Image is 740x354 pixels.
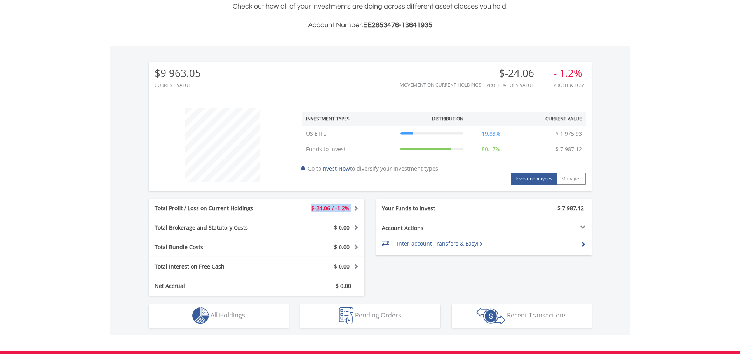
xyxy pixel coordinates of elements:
span: $ 0.00 [334,224,350,231]
div: Total Interest on Free Cash [149,263,275,270]
div: Profit & Loss [554,83,586,88]
span: $ 0.00 [334,263,350,270]
div: Profit & Loss Value [486,83,544,88]
div: Your Funds to Invest [376,204,484,212]
img: pending_instructions-wht.png [339,307,353,324]
td: 19.83% [467,126,515,141]
div: - 1.2% [554,68,586,79]
div: Total Profit / Loss on Current Holdings [149,204,275,212]
div: Net Accrual [149,282,275,290]
div: Movement on Current Holdings: [400,82,482,87]
span: EE2853476-13641935 [363,21,432,29]
th: Current Value [515,112,586,126]
span: Pending Orders [355,311,401,319]
div: Account Actions [376,224,484,232]
a: Invest Now [321,165,350,172]
div: $9 963.05 [155,68,201,79]
span: $ 0.00 [336,282,351,289]
td: 80.17% [467,141,515,157]
h3: Account Number: [149,20,592,31]
button: Investment types [511,173,557,185]
div: Distribution [432,115,463,122]
div: Total Brokerage and Statutory Costs [149,224,275,232]
th: Investment Types [302,112,397,126]
span: $ 7 987.12 [557,204,584,212]
span: Recent Transactions [507,311,567,319]
button: Recent Transactions [452,304,592,328]
td: $ 1 975.93 [552,126,586,141]
div: Check out how all of your investments are doing across different asset classes you hold. [149,1,592,31]
button: Pending Orders [300,304,440,328]
button: Manager [557,173,586,185]
div: $-24.06 [486,68,544,79]
div: CURRENT VALUE [155,83,201,88]
span: $-24.06 / -1.2% [311,204,350,212]
img: transactions-zar-wht.png [476,307,505,324]
td: US ETFs [302,126,397,141]
button: All Holdings [149,304,289,328]
div: Go to to diversify your investment types. [296,104,592,185]
td: Inter-account Transfers & EasyFx [397,238,575,249]
td: Funds to Invest [302,141,397,157]
span: $ 0.00 [334,243,350,251]
span: All Holdings [211,311,245,319]
img: holdings-wht.png [192,307,209,324]
div: Total Bundle Costs [149,243,275,251]
td: $ 7 987.12 [552,141,586,157]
